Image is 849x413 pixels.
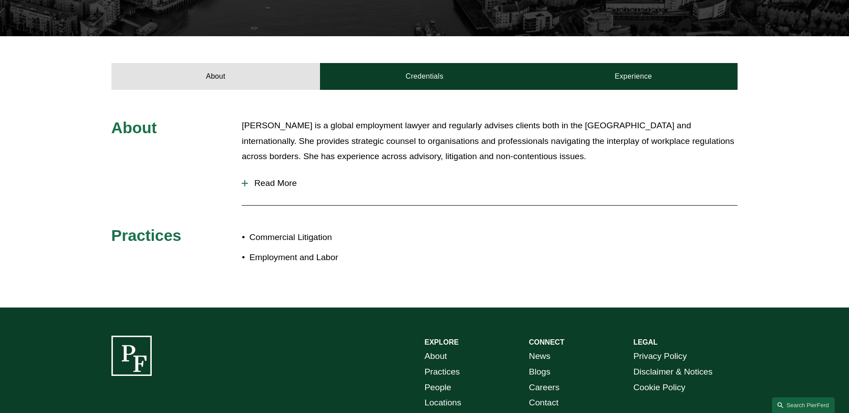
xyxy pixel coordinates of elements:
span: Read More [248,178,738,188]
a: Practices [425,364,460,380]
strong: LEGAL [633,338,657,346]
a: Cookie Policy [633,380,685,396]
a: Disclaimer & Notices [633,364,712,380]
a: Blogs [529,364,550,380]
a: Credentials [320,63,529,90]
a: Locations [425,395,461,411]
a: Contact [529,395,559,411]
a: Careers [529,380,559,396]
p: [PERSON_NAME] is a global employment lawyer and regularly advises clients both in the [GEOGRAPHIC... [242,118,738,164]
a: People [425,380,452,396]
a: Search this site [772,397,835,413]
a: Experience [529,63,738,90]
p: Commercial Litigation [249,230,424,245]
strong: EXPLORE [425,338,459,346]
a: News [529,349,550,364]
a: About [425,349,447,364]
p: Employment and Labor [249,250,424,265]
button: Read More [242,172,738,195]
strong: CONNECT [529,338,564,346]
span: Practices [111,227,182,244]
a: Privacy Policy [633,349,687,364]
span: About [111,119,157,136]
a: About [111,63,320,90]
